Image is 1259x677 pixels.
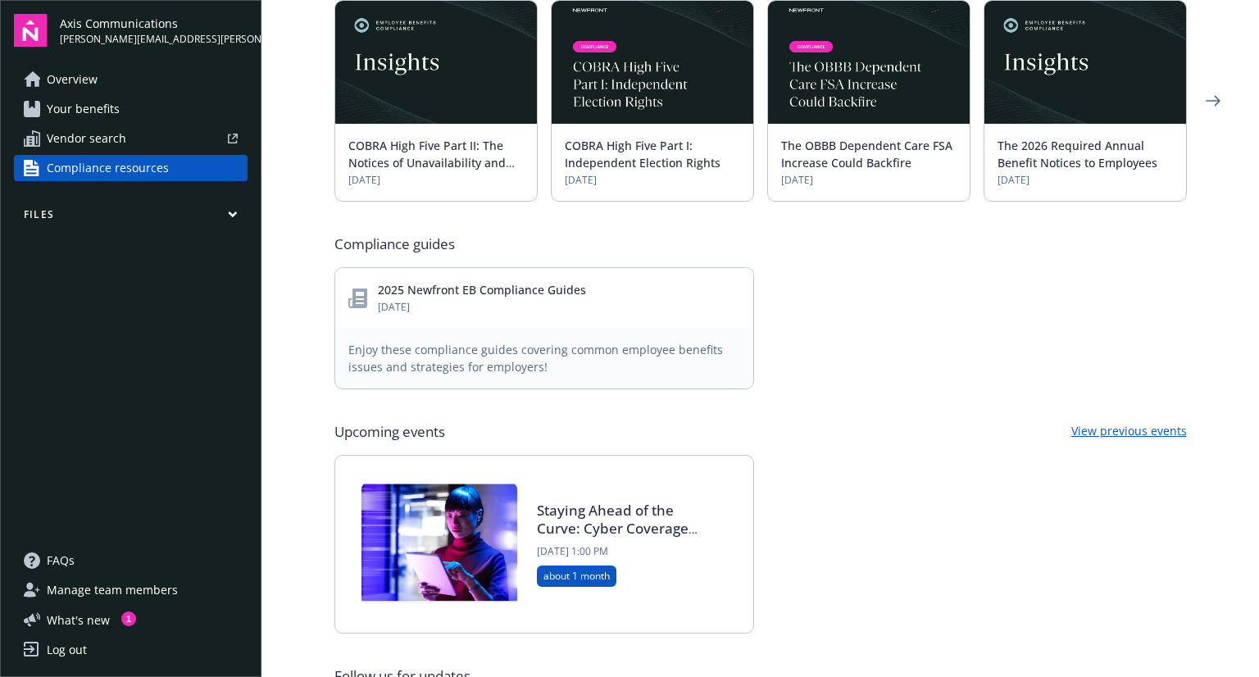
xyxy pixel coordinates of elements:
[537,501,689,556] a: Staying Ahead of the Curve: Cyber Coverage for [DATE] Threats
[1071,422,1187,442] a: View previous events
[14,207,248,228] button: Files
[47,577,178,603] span: Manage team members
[47,96,120,122] span: Your benefits
[378,282,586,298] a: 2025 Newfront EB Compliance Guides
[361,482,517,607] img: Cyber Webinar Hero Image.png
[334,422,445,442] span: Upcoming events
[47,125,126,152] span: Vendor search
[47,548,75,574] span: FAQs
[47,611,110,629] span: What ' s new
[781,138,952,170] a: The OBBB Dependent Care FSA Increase Could Backfire
[60,15,248,32] span: Axis Communications
[121,611,136,626] div: 1
[348,138,506,188] a: COBRA High Five Part II: The Notices of Unavailability and Termination of Coverage
[565,173,740,188] span: [DATE]
[14,155,248,181] a: Compliance resources
[543,569,610,584] span: about 1 month
[14,548,248,574] a: FAQs
[348,173,524,188] span: [DATE]
[537,544,707,559] span: [DATE] 1:00 PM
[378,300,586,315] span: [DATE]
[348,341,740,375] span: Enjoy these compliance guides covering common employee benefits issues and strategies for employers!
[1200,88,1226,114] a: Next
[14,14,47,47] img: navigator-logo.svg
[334,234,455,254] span: Compliance guides
[781,173,957,188] span: [DATE]
[998,138,1157,170] a: The 2026 Required Annual Benefit Notices to Employees
[14,66,248,93] a: Overview
[14,577,248,603] a: Manage team members
[47,155,169,181] span: Compliance resources
[998,173,1173,188] span: [DATE]
[984,1,1186,124] img: Card Image - EB Compliance Insights.png
[335,1,537,124] img: Card Image - EB Compliance Insights.png
[565,138,720,170] a: COBRA High Five Part I: Independent Election Rights
[47,637,87,663] div: Log out
[552,1,753,124] img: BLOG-Card Image - Compliance - COBRA High Five Pt 1 07-18-25.jpg
[14,611,136,629] button: What's new1
[14,96,248,122] a: Your benefits
[60,14,248,47] button: Axis Communications[PERSON_NAME][EMAIL_ADDRESS][PERSON_NAME][DOMAIN_NAME]
[60,32,248,47] span: [PERSON_NAME][EMAIL_ADDRESS][PERSON_NAME][DOMAIN_NAME]
[47,66,98,93] span: Overview
[768,1,970,124] img: BLOG-Card Image - Compliance - OBBB Dep Care FSA - 08-01-25.jpg
[14,125,248,152] a: Vendor search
